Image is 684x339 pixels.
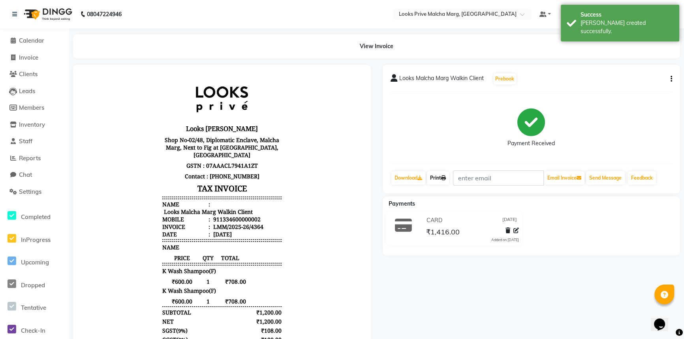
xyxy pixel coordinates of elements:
[628,171,656,185] a: Feedback
[129,330,167,338] span: Manager_User
[97,255,105,262] span: 9%
[493,73,516,84] button: Prebook
[81,263,96,271] span: CGST
[81,205,121,213] span: ₹600.00
[81,245,93,253] div: NET
[427,171,449,185] a: Print
[131,150,182,158] div: LMM/2025-26/4364
[586,171,625,185] button: Send Message
[21,304,46,311] span: Tentative
[81,195,135,202] span: K Wash Shampoo(F)
[2,187,67,197] a: Settings
[81,309,93,316] div: Paid
[19,154,41,162] span: Reports
[2,103,67,112] a: Members
[170,272,201,280] div: ₹1,416.00
[2,120,67,129] a: Inventory
[21,327,45,334] span: Check-In
[426,227,459,238] span: ₹1,416.00
[121,205,134,213] span: 1
[170,309,201,316] div: ₹1,416.00
[21,213,51,221] span: Completed
[81,290,107,298] div: Payments
[81,50,201,62] h3: Looks [PERSON_NAME]
[19,87,35,95] span: Leads
[19,104,44,111] span: Members
[128,158,129,165] span: :
[2,70,67,79] a: Clients
[81,254,107,262] div: ( )
[128,143,129,150] span: :
[121,182,134,189] span: QTY
[81,225,121,232] span: ₹600.00
[19,54,38,61] span: Invoice
[98,264,105,271] span: 9%
[128,128,129,135] span: :
[544,171,584,185] button: Email Invoice
[399,74,484,85] span: Looks Malcha Marg Walkin Client
[81,254,95,262] span: SGST
[581,11,673,19] div: Success
[87,3,122,25] b: 08047224946
[81,158,129,165] div: Date
[81,143,129,150] div: Mobile
[581,19,673,36] div: Bill created successfully.
[73,34,680,58] div: View Invoice
[651,307,676,331] iframe: chat widget
[81,150,129,158] div: Invoice
[21,258,49,266] span: Upcoming
[19,137,32,145] span: Staff
[21,236,51,243] span: InProgress
[2,170,67,180] a: Chat
[81,62,201,88] p: Shop No-02/48, Diplomatic Enclave, Malcha Marg, Next to Fig at [GEOGRAPHIC_DATA], [GEOGRAPHIC_DATA]
[81,171,98,178] span: NAME
[81,300,96,307] span: CARD
[19,70,38,78] span: Clients
[170,245,201,253] div: ₹1,200.00
[170,254,201,262] div: ₹108.00
[81,128,129,135] div: Name
[20,3,74,25] img: logo
[2,154,67,163] a: Reports
[2,36,67,45] a: Calendar
[170,263,201,271] div: ₹108.00
[19,171,32,178] span: Chat
[134,225,165,232] span: ₹708.00
[81,236,110,243] div: SUBTOTAL
[2,53,67,62] a: Invoice
[389,200,415,207] span: Payments
[21,281,45,289] span: Dropped
[170,281,201,289] div: ₹1,416.00
[81,182,121,189] span: PRICE
[81,330,201,338] div: Generated By : at [DATE]
[81,263,107,271] div: ( )
[81,109,201,123] h3: TAX INVOICE
[134,205,165,213] span: ₹708.00
[81,88,201,98] p: GSTN : 07AAACL7941A1ZT
[81,214,135,222] span: K Wash Shampoo(F)
[81,135,172,143] div: Looks Malcha Marg Walkin Client
[19,37,44,44] span: Calendar
[170,300,201,307] div: ₹1,416.00
[111,6,171,49] img: file_1737549756195.png
[81,281,102,289] div: Payable
[131,143,180,150] div: 911334600000002
[507,139,555,148] div: Payment Received
[81,323,201,330] p: Please visit again !
[19,188,41,195] span: Settings
[426,216,442,225] span: CARD
[19,121,45,128] span: Inventory
[134,182,165,189] span: TOTAL
[121,225,134,232] span: 1
[128,150,129,158] span: :
[502,216,517,225] span: [DATE]
[81,272,121,280] div: GRAND TOTAL
[453,170,544,185] input: enter email
[2,137,67,146] a: Staff
[170,236,201,243] div: ₹1,200.00
[131,158,151,165] div: [DATE]
[391,171,425,185] a: Download
[81,98,201,109] p: Contact : [PHONE_NUMBER]
[2,87,67,96] a: Leads
[491,237,519,243] div: Added on [DATE]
